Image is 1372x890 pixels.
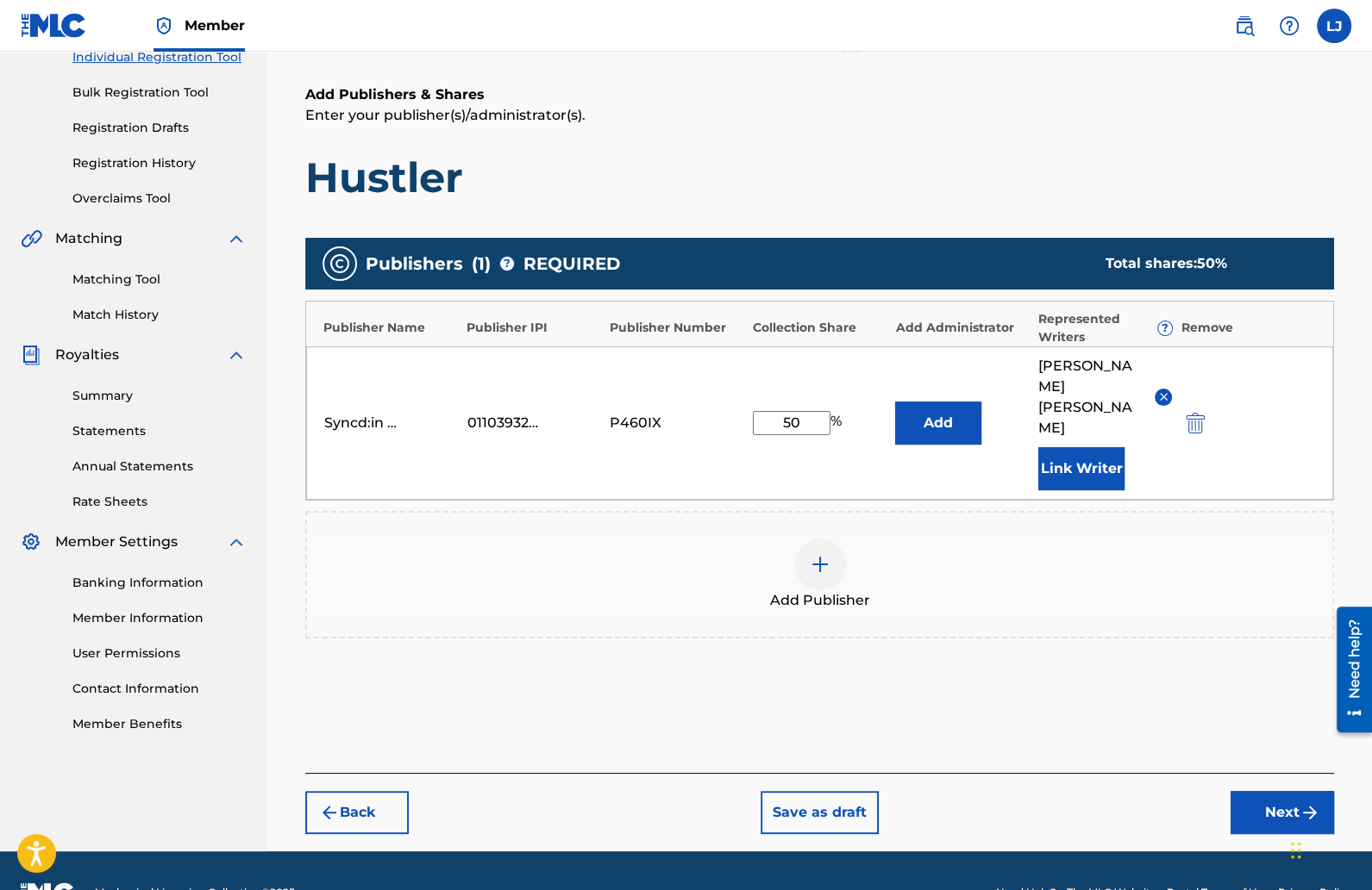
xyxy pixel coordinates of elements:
[72,422,247,440] a: Statements
[72,644,247,663] a: User Permissions
[895,319,1030,337] div: Add Administrator
[72,119,247,137] a: Registration Drafts
[1038,356,1143,439] span: [PERSON_NAME] [PERSON_NAME]
[305,152,1334,203] h1: Hustler
[467,319,601,337] div: Publisher IPI
[500,257,514,271] span: ?
[319,802,340,823] img: 7ee5dd4eb1f8a8e3ef2f.svg
[472,251,491,277] span: ( 1 )
[761,791,879,834] button: Save as draft
[153,16,174,36] img: Top Rightsholder
[55,228,122,249] span: Matching
[1038,310,1173,346] div: Represented Writers
[21,13,87,38] img: MLC Logo
[1181,319,1316,337] div: Remove
[810,554,830,575] img: add
[1186,413,1205,433] img: 12a2ab48e56ec057fbd8.svg
[72,574,247,592] a: Banking Information
[72,387,247,405] a: Summary
[830,411,846,435] span: %
[185,16,245,35] span: Member
[1324,601,1372,739] iframe: Resource Center
[1317,9,1351,43] div: User Menu
[895,401,981,445] button: Add
[1272,9,1306,43] div: Help
[55,345,119,365] span: Royalties
[55,532,178,552] span: Member Settings
[72,154,247,172] a: Registration History
[305,105,1334,126] p: Enter your publisher(s)/administrator(s).
[523,251,621,277] span: REQUIRED
[1231,791,1334,834] button: Next
[1158,321,1172,335] span: ?
[1106,253,1300,274] div: Total shares:
[72,306,247,324] a: Match History
[305,84,1334,105] h6: Add Publishers & Shares
[1157,390,1170,403] img: remove-from-list-button
[366,251,463,277] span: Publishers
[1291,825,1301,876] div: Drag
[72,84,247,102] a: Bulk Registration Tool
[329,253,350,274] img: publishers
[323,319,458,337] div: Publisher Name
[1197,255,1227,271] span: 50 %
[72,715,247,733] a: Member Benefits
[21,532,41,552] img: Member Settings
[1227,9,1262,43] a: Public Search
[305,791,409,834] button: Back
[21,345,41,365] img: Royalties
[72,190,247,208] a: Overclaims Tool
[72,493,247,511] a: Rate Sheets
[21,228,42,249] img: Matching
[1234,16,1255,36] img: search
[226,532,247,552] img: expand
[72,271,247,289] a: Matching Tool
[72,48,247,66] a: Individual Registration Tool
[226,345,247,365] img: expand
[72,609,247,627] a: Member Information
[1300,802,1320,823] img: f7272a7cc735f4ea7f67.svg
[72,680,247,698] a: Contact Information
[770,590,870,611] span: Add Publisher
[753,319,887,337] div: Collection Share
[226,228,247,249] img: expand
[610,319,744,337] div: Publisher Number
[1279,16,1300,36] img: help
[72,457,247,476] a: Annual Statements
[1286,807,1372,890] iframe: Chat Widget
[1038,447,1125,490] button: Link Writer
